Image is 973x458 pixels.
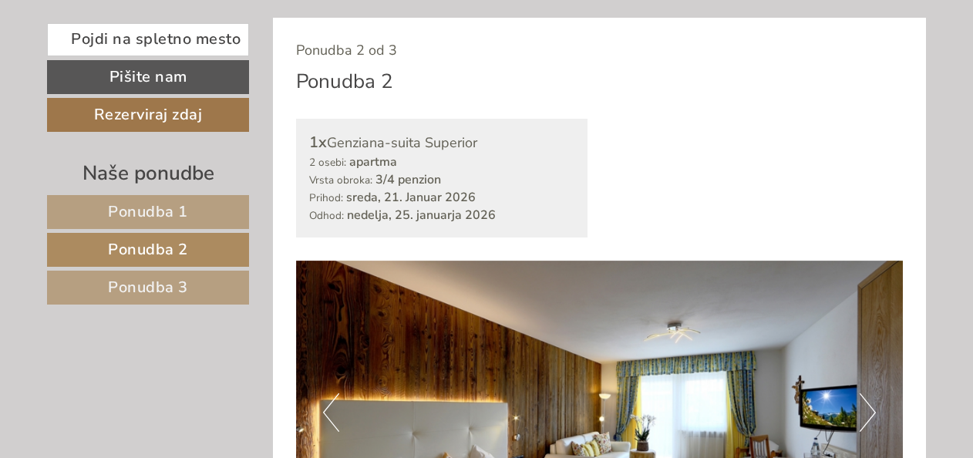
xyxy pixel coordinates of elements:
a: Pišite nam [47,60,249,94]
button: Poslati [509,399,608,433]
span: Ponudba 3 [108,277,188,298]
small: 2 osebi: [309,155,346,170]
b: 3/4 penzion [375,171,441,188]
div: Ponudba 2 [296,67,393,96]
a: Pojdi na spletno mesto [47,23,249,56]
b: sreda, 21. Januar 2026 [346,189,476,206]
span: Ponudba 1 [108,201,188,222]
button: Prejšnji [323,393,339,432]
font: Kako vam lahko pomagamo? [23,57,180,74]
span: Ponudba 2 od 3 [296,41,397,59]
font: Poslati [533,406,584,426]
span: Ponudba 2 [108,239,188,260]
font: Genziana-suita Superior [309,133,477,152]
small: Odhod: [309,208,344,223]
button: Naslednji [860,393,876,432]
div: Hotel Kristall [23,45,180,57]
small: Vrsta obroka: [309,173,372,187]
a: Rezerviraj zdaj [47,98,249,132]
b: nedelja, 25. januarja 2026 [347,207,496,224]
b: apartma [349,153,397,170]
div: Naše ponudbe [47,159,249,187]
b: 1x [309,132,327,153]
small: Prihod: [309,190,343,205]
div: Torek [275,12,333,38]
small: 07:18 [23,75,180,86]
